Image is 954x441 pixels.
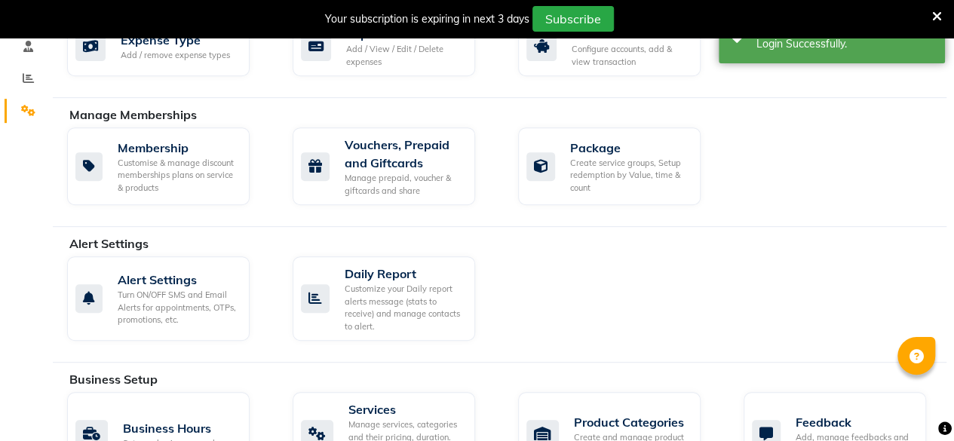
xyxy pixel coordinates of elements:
a: ExpensesAdd / View / Edit / Delete expenses [293,17,495,76]
div: Services [348,400,463,418]
button: Subscribe [532,6,614,32]
a: Daily ReportCustomize your Daily report alerts message (stats to receive) and manage contacts to ... [293,256,495,341]
div: Login Successfully. [756,36,934,52]
div: Customize your Daily report alerts message (stats to receive) and manage contacts to alert. [345,283,463,332]
div: Turn ON/OFF SMS and Email Alerts for appointments, OTPs, promotions, etc. [118,289,238,326]
div: Your subscription is expiring in next 3 days [325,11,529,27]
div: Configure accounts, add & view transaction [572,43,689,68]
a: Alert SettingsTurn ON/OFF SMS and Email Alerts for appointments, OTPs, promotions, etc. [67,256,270,341]
a: MembershipCustomise & manage discount memberships plans on service & products [67,127,270,205]
div: Product Categories [574,413,689,431]
div: Create service groups, Setup redemption by Value, time & count [570,157,689,194]
div: Manage prepaid, voucher & giftcards and share [345,172,463,197]
div: Add / remove expense types [121,49,230,62]
a: Expense TypeAdd / remove expense types [67,17,270,76]
div: Feedback [796,413,914,431]
div: Add / View / Edit / Delete expenses [346,43,463,68]
a: Vouchers, Prepaid and GiftcardsManage prepaid, voucher & giftcards and share [293,127,495,205]
div: Expense Type [121,31,230,49]
div: Vouchers, Prepaid and Giftcards [345,136,463,172]
div: Package [570,139,689,157]
div: Daily Report [345,265,463,283]
div: Business Hours [123,419,233,437]
div: Customise & manage discount memberships plans on service & products [118,157,238,194]
div: Alert Settings [118,271,238,289]
div: Membership [118,139,238,157]
a: AccountsConfigure accounts, add & view transaction [518,17,721,76]
a: PackageCreate service groups, Setup redemption by Value, time & count [518,127,721,205]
